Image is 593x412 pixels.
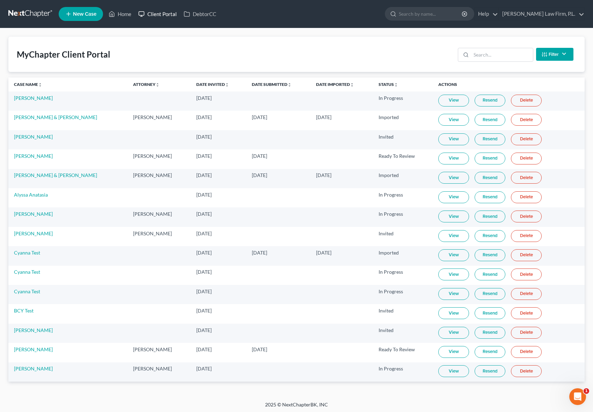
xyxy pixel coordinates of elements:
a: View [438,249,469,261]
td: In Progress [373,188,433,207]
td: Imported [373,246,433,265]
a: View [438,307,469,319]
a: View [438,346,469,358]
a: [PERSON_NAME] [14,95,53,101]
i: unfold_more [155,83,160,87]
a: Delete [511,153,542,164]
i: unfold_more [225,83,229,87]
span: [DATE] [252,153,267,159]
a: Resend [475,346,505,358]
td: In Progress [373,207,433,227]
a: Resend [475,365,505,377]
td: [PERSON_NAME] [127,111,191,130]
a: Delete [511,268,542,280]
a: Alyssa Anatasia [14,192,48,198]
span: [DATE] [252,172,267,178]
a: Cyanna Test [14,250,40,256]
th: Actions [433,78,585,91]
input: Search by name... [399,7,463,20]
a: [PERSON_NAME] [14,346,53,352]
a: View [438,153,469,164]
a: [PERSON_NAME] & [PERSON_NAME] [14,172,97,178]
span: [DATE] [196,134,212,140]
td: In Progress [373,91,433,111]
a: View [438,288,469,300]
a: View [438,114,469,126]
a: Resend [475,230,505,242]
span: New Case [73,12,96,17]
a: BCY Test [14,308,34,314]
td: [PERSON_NAME] [127,149,191,169]
a: Cyanna Test [14,269,40,275]
a: Cyanna Test [14,288,40,294]
a: Help [475,8,498,20]
a: View [438,230,469,242]
a: Resend [475,191,505,203]
a: Home [105,8,135,20]
a: Case Nameunfold_more [14,82,42,87]
i: unfold_more [38,83,42,87]
a: Date Importedunfold_more [316,82,354,87]
a: View [438,172,469,184]
a: [PERSON_NAME] [14,366,53,371]
a: [PERSON_NAME] [14,153,53,159]
a: Delete [511,172,542,184]
span: [DATE] [252,250,267,256]
td: Invited [373,324,433,343]
a: [PERSON_NAME] [14,134,53,140]
td: [PERSON_NAME] [127,362,191,382]
a: Delete [511,288,542,300]
span: [DATE] [196,211,212,217]
span: [DATE] [196,114,212,120]
a: Resend [475,95,505,106]
a: Resend [475,307,505,319]
a: Delete [511,211,542,222]
a: Resend [475,133,505,145]
td: [PERSON_NAME] [127,343,191,362]
a: Resend [475,114,505,126]
i: unfold_more [350,83,354,87]
td: In Progress [373,266,433,285]
a: [PERSON_NAME] Law Firm, P.L. [499,8,584,20]
span: [DATE] [196,230,212,236]
td: Invited [373,304,433,323]
span: [DATE] [196,346,212,352]
span: 1 [584,388,589,394]
a: Resend [475,211,505,222]
a: Resend [475,288,505,300]
a: [PERSON_NAME] & [PERSON_NAME] [14,114,97,120]
td: Ready To Review [373,343,433,362]
span: [DATE] [196,308,212,314]
a: Client Portal [135,8,180,20]
a: Date Submittedunfold_more [252,82,292,87]
button: Filter [536,48,573,61]
td: Imported [373,111,433,130]
input: Search... [471,48,533,61]
a: Date Invitedunfold_more [196,82,229,87]
i: unfold_more [394,83,398,87]
div: MyChapter Client Portal [17,49,110,60]
a: View [438,268,469,280]
a: Resend [475,268,505,280]
a: Attorneyunfold_more [133,82,160,87]
td: In Progress [373,362,433,382]
span: [DATE] [196,327,212,333]
td: Ready To Review [373,149,433,169]
a: Delete [511,249,542,261]
a: View [438,365,469,377]
a: Delete [511,346,542,358]
a: Delete [511,191,542,203]
span: [DATE] [196,366,212,371]
a: Resend [475,327,505,339]
a: Delete [511,133,542,145]
td: Imported [373,169,433,188]
iframe: Intercom live chat [569,388,586,405]
a: Delete [511,327,542,339]
span: [DATE] [196,172,212,178]
a: View [438,327,469,339]
a: Delete [511,365,542,377]
span: [DATE] [196,288,212,294]
a: DebtorCC [180,8,220,20]
span: [DATE] [316,250,331,256]
a: View [438,211,469,222]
